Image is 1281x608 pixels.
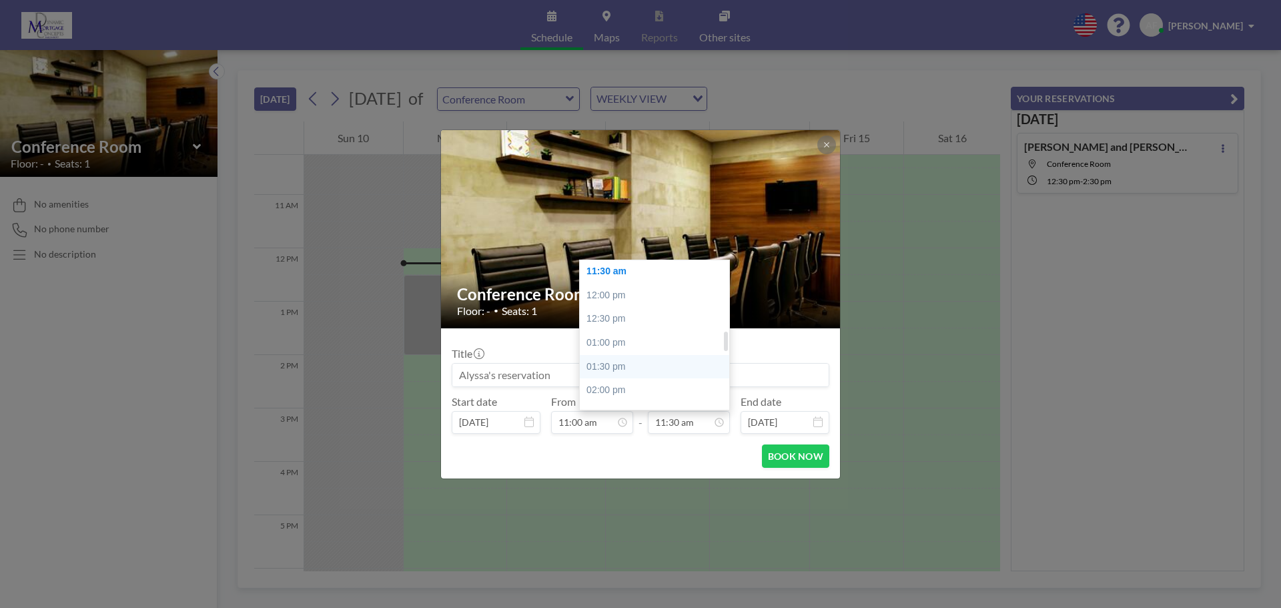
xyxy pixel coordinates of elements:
[457,284,825,304] h2: Conference Room
[502,304,537,318] span: Seats: 1
[638,400,643,429] span: -
[741,395,781,408] label: End date
[762,444,829,468] button: BOOK NOW
[441,95,841,362] img: 537.jpg
[551,395,576,408] label: From
[580,378,736,402] div: 02:00 pm
[452,347,483,360] label: Title
[452,364,829,386] input: Alyssa's reservation
[452,395,497,408] label: Start date
[580,284,736,308] div: 12:00 pm
[580,260,736,284] div: 11:30 am
[580,355,736,379] div: 01:30 pm
[580,402,736,426] div: 02:30 pm
[457,304,490,318] span: Floor: -
[580,331,736,355] div: 01:00 pm
[580,307,736,331] div: 12:30 pm
[494,306,498,316] span: •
